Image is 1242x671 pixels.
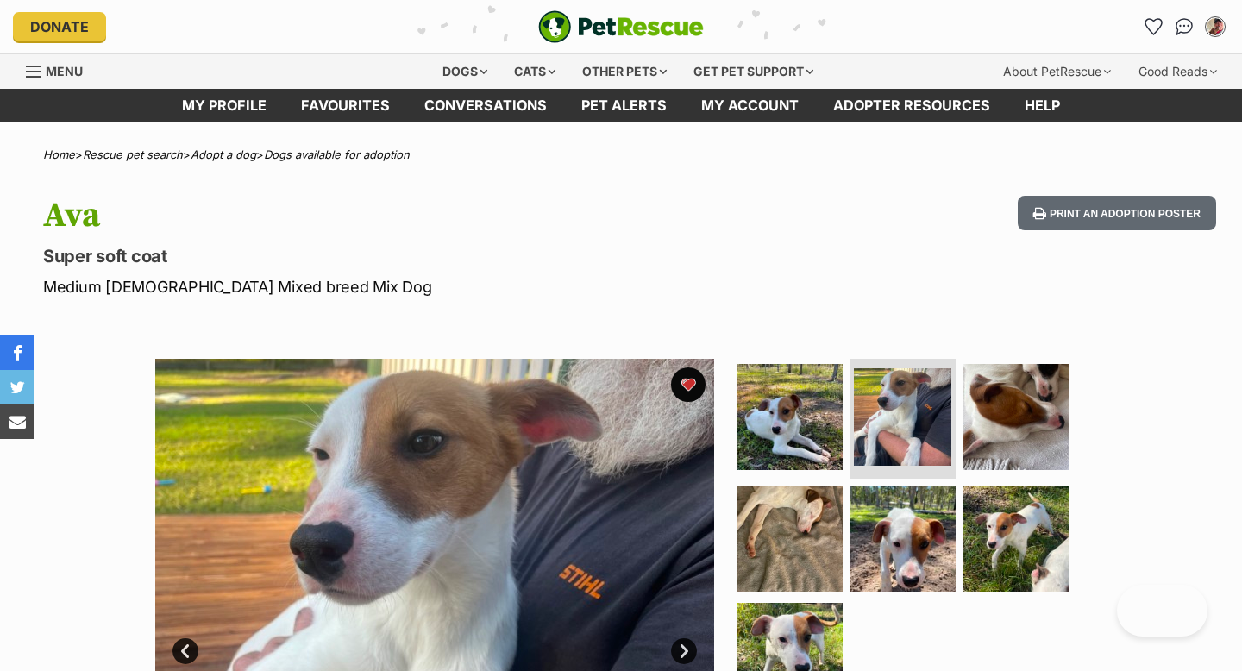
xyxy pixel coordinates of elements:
a: My account [684,89,816,122]
h1: Ava [43,196,757,235]
img: Photo of Ava [963,486,1069,592]
img: chat-41dd97257d64d25036548639549fe6c8038ab92f7586957e7f3b1b290dea8141.svg [1176,18,1194,35]
img: Photo of Ava [737,486,843,592]
a: Rescue pet search [83,147,183,161]
p: Medium [DEMOGRAPHIC_DATA] Mixed breed Mix Dog [43,275,757,298]
a: Adopter resources [816,89,1007,122]
img: kallen profile pic [1207,18,1224,35]
ul: Account quick links [1139,13,1229,41]
a: conversations [407,89,564,122]
div: Get pet support [681,54,825,89]
div: Good Reads [1126,54,1229,89]
img: Photo of Ava [854,368,951,466]
img: Photo of Ava [963,364,1069,470]
div: Dogs [430,54,499,89]
img: logo-e224e6f780fb5917bec1dbf3a21bbac754714ae5b6737aabdf751b685950b380.svg [538,10,704,43]
button: My account [1201,13,1229,41]
img: Photo of Ava [850,486,956,592]
a: Prev [172,638,198,664]
div: Other pets [570,54,679,89]
span: Menu [46,64,83,78]
a: Favourites [1139,13,1167,41]
a: Conversations [1170,13,1198,41]
a: Home [43,147,75,161]
p: Super soft coat [43,244,757,268]
img: Photo of Ava [737,364,843,470]
a: PetRescue [538,10,704,43]
button: favourite [671,367,706,402]
a: Menu [26,54,95,85]
a: Favourites [284,89,407,122]
a: Pet alerts [564,89,684,122]
a: Next [671,638,697,664]
div: Cats [502,54,568,89]
a: Dogs available for adoption [264,147,410,161]
iframe: Help Scout Beacon - Open [1117,585,1207,637]
a: Help [1007,89,1077,122]
a: Donate [13,12,106,41]
a: My profile [165,89,284,122]
div: About PetRescue [991,54,1123,89]
button: Print an adoption poster [1018,196,1216,231]
a: Adopt a dog [191,147,256,161]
